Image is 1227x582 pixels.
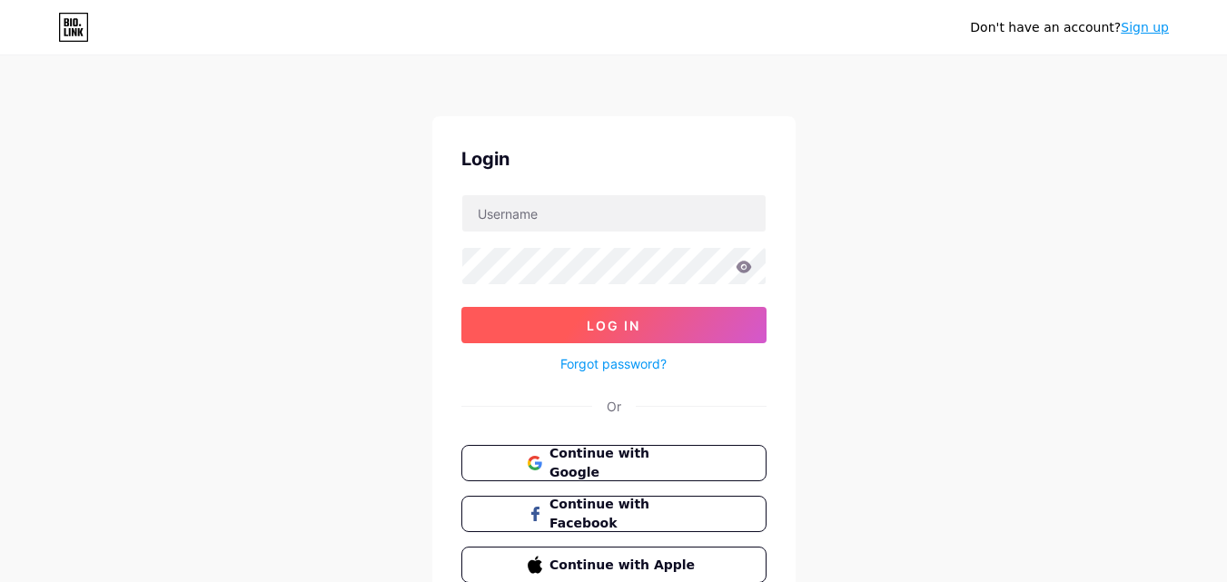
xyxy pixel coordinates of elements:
[970,18,1169,37] div: Don't have an account?
[462,195,766,232] input: Username
[549,495,699,533] span: Continue with Facebook
[461,307,767,343] button: Log In
[1121,20,1169,35] a: Sign up
[560,354,667,373] a: Forgot password?
[607,397,621,416] div: Or
[461,496,767,532] button: Continue with Facebook
[461,145,767,173] div: Login
[549,444,699,482] span: Continue with Google
[587,318,640,333] span: Log In
[461,445,767,481] button: Continue with Google
[549,556,699,575] span: Continue with Apple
